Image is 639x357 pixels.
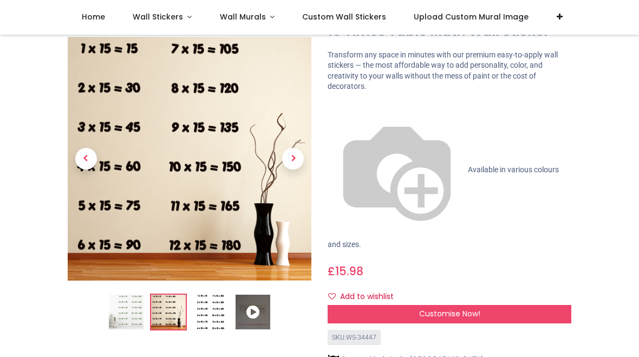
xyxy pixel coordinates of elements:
span: Wall Stickers [133,11,183,22]
span: 15.98 [335,263,363,279]
span: Customise Now! [419,308,480,319]
span: Upload Custom Mural Image [414,11,529,22]
span: Wall Murals [220,11,266,22]
div: SKU: WS-34447 [328,330,381,346]
a: Previous [68,74,105,244]
p: Transform any space in minutes with our premium easy-to-apply wall stickers — the most affordable... [328,50,571,92]
a: Next [275,74,312,244]
i: Add to wishlist [328,293,336,300]
button: Add to wishlistAdd to wishlist [328,288,403,306]
img: 15 Times Table Math Wall Sticker [109,295,144,330]
span: Next [282,148,304,170]
span: Custom Wall Stickers [302,11,386,22]
img: WS-34447-02 [151,295,186,330]
span: Previous [75,148,97,170]
span: £ [328,263,363,279]
img: WS-34447-02 [68,37,311,281]
img: WS-34447-03 [193,295,228,330]
img: color-wheel.png [328,101,466,239]
span: Home [82,11,105,22]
